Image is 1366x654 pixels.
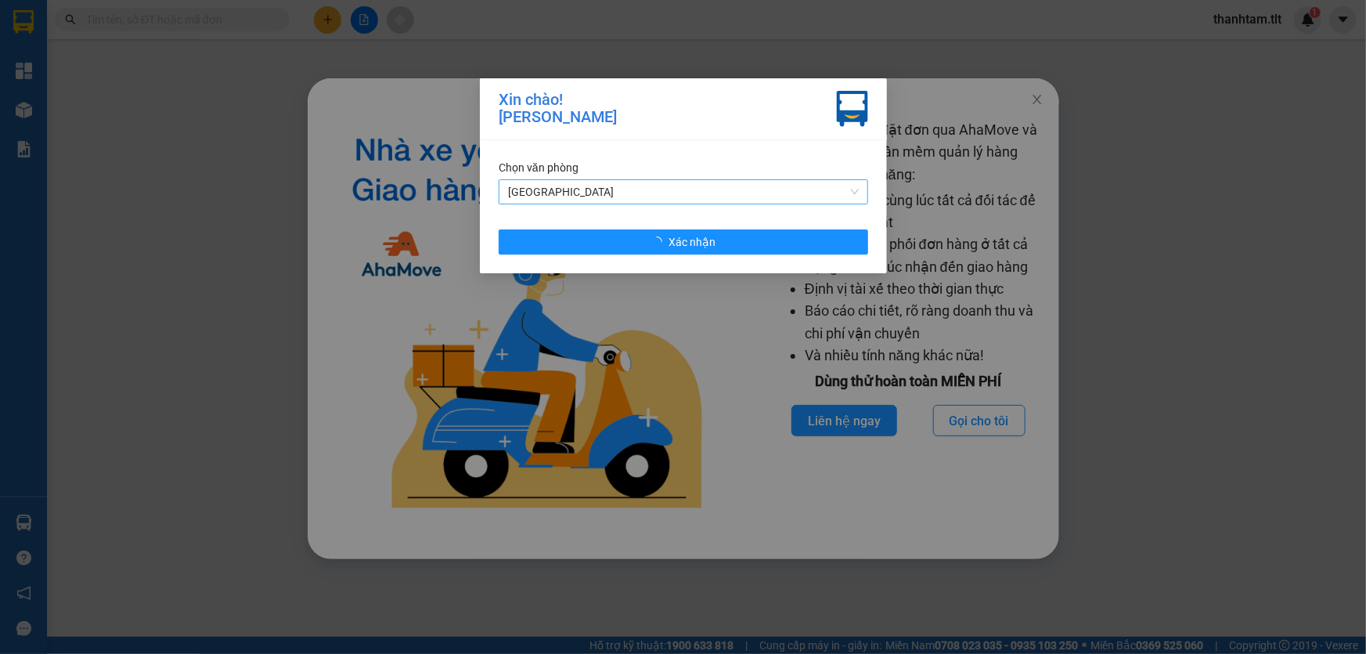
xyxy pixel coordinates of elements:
span: Xác nhận [669,233,715,251]
span: Sài Gòn [508,180,859,204]
img: vxr-icon [837,91,868,127]
button: Xác nhận [499,229,868,255]
span: loading [651,237,669,248]
div: Chọn văn phòng [499,159,868,176]
div: Xin chào! [PERSON_NAME] [499,91,617,127]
